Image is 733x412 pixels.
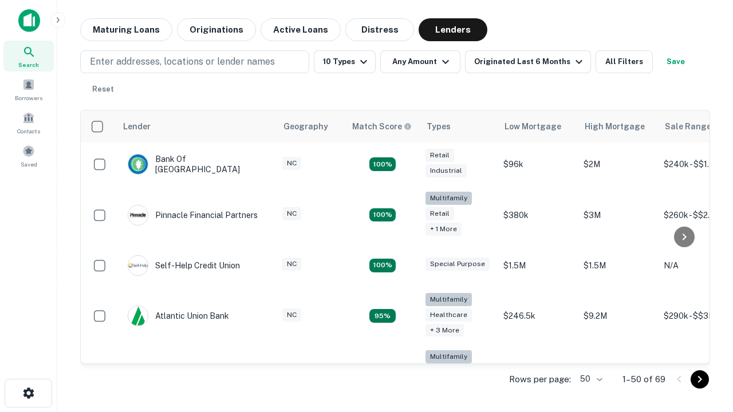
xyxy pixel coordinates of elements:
th: Lender [116,110,277,142]
td: $3M [578,186,658,244]
button: Any Amount [380,50,460,73]
div: Multifamily [425,293,472,306]
a: Borrowers [3,74,54,105]
td: $96k [498,142,578,186]
button: Enter addresses, locations or lender names [80,50,309,73]
div: Multifamily [425,350,472,363]
button: All Filters [596,50,653,73]
button: Lenders [419,18,487,41]
td: $9.2M [578,287,658,345]
div: Special Purpose [425,257,490,271]
p: Enter addresses, locations or lender names [90,55,275,69]
p: 1–50 of 69 [622,373,665,386]
h6: Match Score [352,120,409,133]
button: Distress [345,18,414,41]
div: + 1 more [425,223,462,236]
td: $246.5k [498,287,578,345]
p: Rows per page: [509,373,571,386]
div: NC [282,157,301,170]
div: Industrial [425,164,467,177]
img: picture [128,256,148,275]
div: High Mortgage [585,120,645,133]
th: Geography [277,110,345,142]
button: Originations [177,18,256,41]
th: Low Mortgage [498,110,578,142]
button: Reset [85,78,121,101]
div: Matching Properties: 9, hasApolloMatch: undefined [369,309,396,323]
button: Originated Last 6 Months [465,50,591,73]
div: Self-help Credit Union [128,255,240,276]
div: Low Mortgage [505,120,561,133]
th: High Mortgage [578,110,658,142]
div: Retail [425,149,454,162]
div: Lender [123,120,151,133]
div: Retail [425,207,454,220]
td: $246k [498,344,578,402]
button: 10 Types [314,50,376,73]
a: Search [3,41,54,72]
div: + 3 more [425,324,464,337]
div: Originated Last 6 Months [474,55,586,69]
span: Contacts [17,126,40,136]
button: Active Loans [261,18,341,41]
div: The Fidelity Bank [128,363,220,384]
div: NC [282,257,301,271]
td: $380k [498,186,578,244]
img: picture [128,306,148,326]
span: Saved [21,160,37,169]
iframe: Chat Widget [676,284,733,339]
div: Atlantic Union Bank [128,306,229,326]
td: $2M [578,142,658,186]
button: Maturing Loans [80,18,172,41]
th: Capitalize uses an advanced AI algorithm to match your search with the best lender. The match sco... [345,110,420,142]
div: Types [427,120,451,133]
td: $3.2M [578,344,658,402]
div: NC [282,207,301,220]
img: picture [128,205,148,225]
div: Healthcare [425,308,472,322]
span: Borrowers [15,93,42,102]
button: Save your search to get updates of matches that match your search criteria. [657,50,694,73]
a: Contacts [3,107,54,138]
td: $1.5M [578,244,658,287]
div: 50 [576,371,604,387]
div: NC [282,308,301,322]
div: Matching Properties: 16, hasApolloMatch: undefined [369,157,396,171]
img: picture [128,154,148,174]
a: Saved [3,140,54,171]
th: Types [420,110,498,142]
img: capitalize-icon.png [18,9,40,32]
div: Bank Of [GEOGRAPHIC_DATA] [128,154,265,175]
div: Pinnacle Financial Partners [128,205,258,225]
div: Multifamily [425,192,472,205]
td: $1.5M [498,244,578,287]
div: Capitalize uses an advanced AI algorithm to match your search with the best lender. The match sco... [352,120,412,133]
span: Search [18,60,39,69]
div: Matching Properties: 11, hasApolloMatch: undefined [369,259,396,272]
button: Go to next page [691,370,709,389]
div: Matching Properties: 17, hasApolloMatch: undefined [369,208,396,222]
div: Sale Range [665,120,711,133]
div: Geography [283,120,328,133]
